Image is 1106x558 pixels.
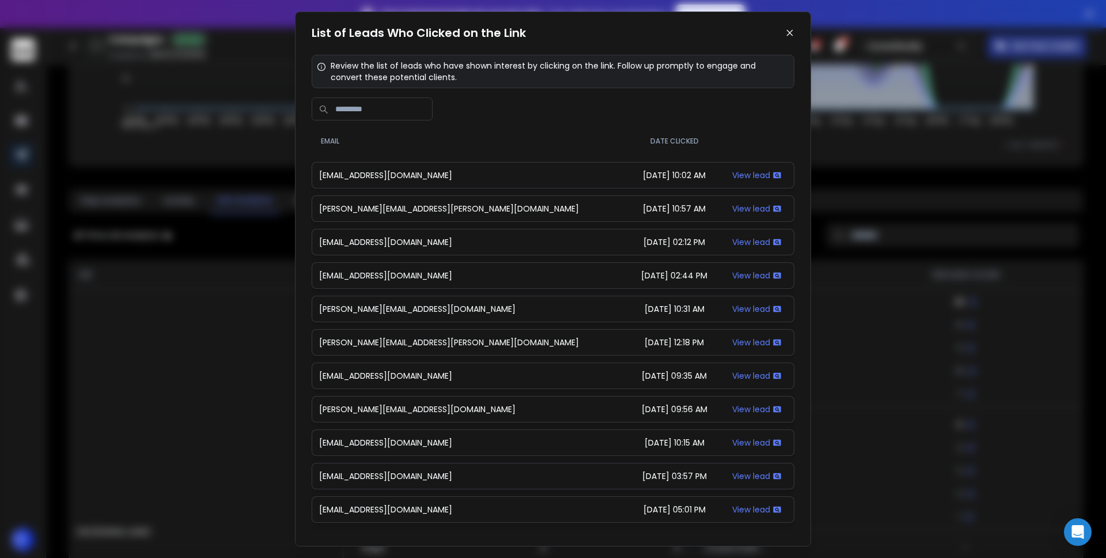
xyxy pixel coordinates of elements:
[635,337,713,348] div: [DATE] 12:18 PM
[635,470,713,482] div: [DATE] 03:57 PM
[635,236,713,248] div: [DATE] 02:12 PM
[312,195,628,222] td: [PERSON_NAME][EMAIL_ADDRESS][PERSON_NAME][DOMAIN_NAME]
[635,270,713,281] div: [DATE] 02:44 PM
[312,296,628,322] td: [PERSON_NAME][EMAIL_ADDRESS][DOMAIN_NAME]
[728,236,787,248] div: View lead
[728,437,787,448] div: View lead
[312,127,628,155] th: Email
[312,496,628,523] td: [EMAIL_ADDRESS][DOMAIN_NAME]
[728,203,787,214] div: View lead
[728,303,787,315] div: View lead
[728,504,787,515] div: View lead
[312,396,628,423] td: [PERSON_NAME][EMAIL_ADDRESS][DOMAIN_NAME]
[728,169,787,181] div: View lead
[635,404,713,415] div: [DATE] 09:56 AM
[628,127,720,155] th: Date Clicked
[728,270,787,281] div: View lead
[635,169,713,181] div: [DATE] 10:02 AM
[312,363,628,389] td: [EMAIL_ADDRESS][DOMAIN_NAME]
[635,437,713,448] div: [DATE] 10:15 AM
[728,470,787,482] div: View lead
[635,303,713,315] div: [DATE] 10:31 AM
[1064,518,1092,546] div: Open Intercom Messenger
[312,463,628,489] td: [EMAIL_ADDRESS][DOMAIN_NAME]
[312,329,628,356] td: [PERSON_NAME][EMAIL_ADDRESS][PERSON_NAME][DOMAIN_NAME]
[728,370,787,382] div: View lead
[312,429,628,456] td: [EMAIL_ADDRESS][DOMAIN_NAME]
[312,262,628,289] td: [EMAIL_ADDRESS][DOMAIN_NAME]
[331,60,789,83] p: Review the list of leads who have shown interest by clicking on the link. Follow up promptly to e...
[728,337,787,348] div: View lead
[312,229,628,255] td: [EMAIL_ADDRESS][DOMAIN_NAME]
[312,25,526,41] h1: List of Leads Who Clicked on the Link
[635,370,713,382] div: [DATE] 09:35 AM
[635,504,713,515] div: [DATE] 05:01 PM
[728,404,787,415] div: View lead
[635,203,713,214] div: [DATE] 10:57 AM
[312,162,628,188] td: [EMAIL_ADDRESS][DOMAIN_NAME]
